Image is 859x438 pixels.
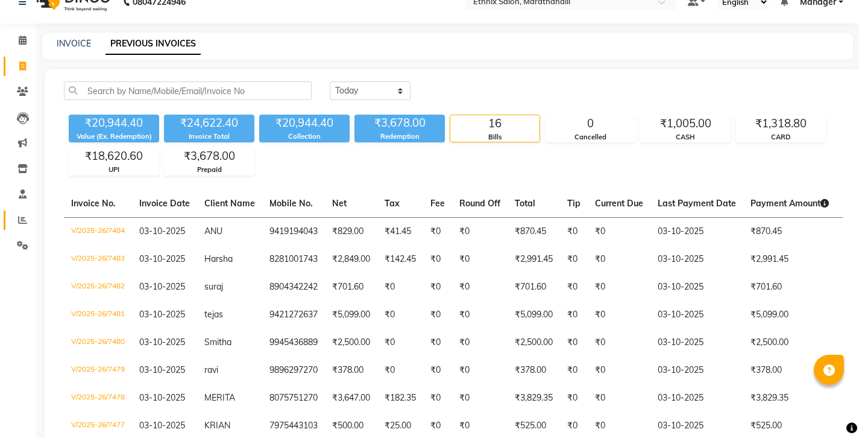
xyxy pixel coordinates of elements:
[325,384,377,412] td: ₹3,647.00
[204,253,233,264] span: Harsha
[650,217,743,246] td: 03-10-2025
[325,329,377,357] td: ₹2,500.00
[139,198,190,209] span: Invoice Date
[139,420,185,431] span: 03-10-2025
[452,329,508,357] td: ₹0
[325,301,377,329] td: ₹5,099.00
[588,329,650,357] td: ₹0
[69,132,159,142] div: Value (Ex. Redemption)
[423,246,452,273] td: ₹0
[164,132,254,142] div: Invoice Total
[588,384,650,412] td: ₹0
[508,217,560,246] td: ₹870.45
[560,246,588,273] td: ₹0
[377,384,423,412] td: ₹182.35
[325,217,377,246] td: ₹829.00
[204,337,231,348] span: Smitha
[595,198,643,209] span: Current Due
[743,217,836,246] td: ₹870.45
[262,357,325,384] td: 9896297270
[560,273,588,301] td: ₹0
[546,115,635,132] div: 0
[560,357,588,384] td: ₹0
[204,364,218,375] span: ravi
[452,246,508,273] td: ₹0
[204,309,223,320] span: tejas
[262,246,325,273] td: 8281001743
[588,217,650,246] td: ₹0
[508,329,560,357] td: ₹2,500.00
[508,301,560,329] td: ₹5,099.00
[377,273,423,301] td: ₹0
[588,357,650,384] td: ₹0
[736,132,825,142] div: CARD
[262,217,325,246] td: 9419194043
[325,273,377,301] td: ₹701.60
[452,301,508,329] td: ₹0
[423,217,452,246] td: ₹0
[546,132,635,142] div: Cancelled
[743,384,836,412] td: ₹3,829.35
[459,198,500,209] span: Round Off
[204,392,235,403] span: MERITA
[560,384,588,412] td: ₹0
[650,246,743,273] td: 03-10-2025
[139,226,185,236] span: 03-10-2025
[377,329,423,357] td: ₹0
[423,357,452,384] td: ₹0
[139,309,185,320] span: 03-10-2025
[64,301,132,329] td: V/2025-26/7481
[204,281,223,292] span: suraj
[650,384,743,412] td: 03-10-2025
[164,115,254,132] div: ₹24,622.40
[743,329,836,357] td: ₹2,500.00
[105,33,201,55] a: PREVIOUS INVOICES
[560,329,588,357] td: ₹0
[743,357,836,384] td: ₹378.00
[452,273,508,301] td: ₹0
[508,246,560,273] td: ₹2,991.45
[69,165,159,175] div: UPI
[64,273,132,301] td: V/2025-26/7482
[259,115,350,132] div: ₹20,944.40
[354,115,445,132] div: ₹3,678.00
[423,273,452,301] td: ₹0
[64,329,132,357] td: V/2025-26/7480
[560,301,588,329] td: ₹0
[354,132,445,142] div: Redemption
[452,357,508,384] td: ₹0
[588,301,650,329] td: ₹0
[560,217,588,246] td: ₹0
[69,115,159,132] div: ₹20,944.40
[139,253,185,264] span: 03-10-2025
[423,301,452,329] td: ₹0
[650,301,743,329] td: 03-10-2025
[650,273,743,301] td: 03-10-2025
[750,198,829,209] span: Payment Amount
[377,357,423,384] td: ₹0
[385,198,400,209] span: Tax
[57,38,91,49] a: INVOICE
[262,329,325,357] td: 9945436889
[325,357,377,384] td: ₹378.00
[165,165,254,175] div: Prepaid
[450,115,540,132] div: 16
[139,281,185,292] span: 03-10-2025
[736,115,825,132] div: ₹1,318.80
[423,329,452,357] td: ₹0
[377,301,423,329] td: ₹0
[71,198,116,209] span: Invoice No.
[450,132,540,142] div: Bills
[269,198,313,209] span: Mobile No.
[262,301,325,329] td: 9421272637
[641,132,730,142] div: CASH
[588,273,650,301] td: ₹0
[204,420,230,431] span: KRIAN
[658,198,736,209] span: Last Payment Date
[139,337,185,348] span: 03-10-2025
[204,226,222,236] span: ANU
[64,357,132,384] td: V/2025-26/7479
[64,81,312,100] input: Search by Name/Mobile/Email/Invoice No
[69,148,159,165] div: ₹18,620.60
[515,198,535,209] span: Total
